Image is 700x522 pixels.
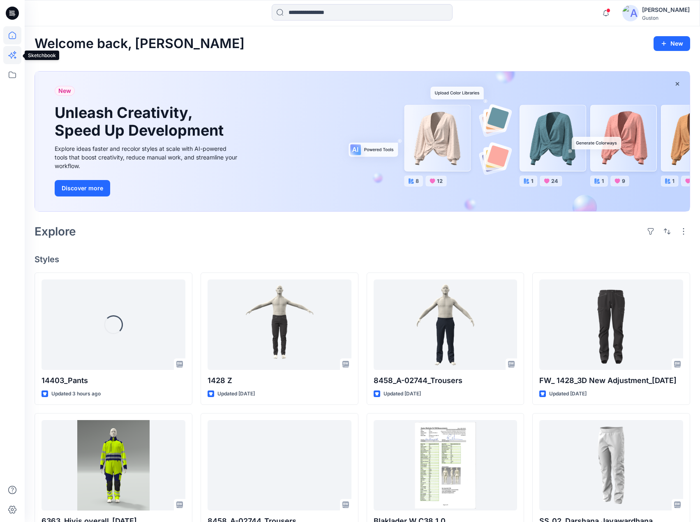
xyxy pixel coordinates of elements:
p: 1428 Z [208,375,351,386]
a: Blaklader W C38 1.0 [374,420,517,510]
div: Guston [642,15,690,21]
img: avatar [622,5,639,21]
button: Discover more [55,180,110,196]
a: Discover more [55,180,240,196]
p: Updated 3 hours ago [51,390,101,398]
p: 8458_A-02744_Trousers [374,375,517,386]
a: FW_ 1428_3D New Adjustment_09-09-2025 [539,279,683,370]
h4: Styles [35,254,690,264]
div: [PERSON_NAME] [642,5,690,15]
span: New [58,86,71,96]
p: FW_ 1428_3D New Adjustment_[DATE] [539,375,683,386]
button: New [654,36,690,51]
p: 14403_Pants [42,375,185,386]
p: Updated [DATE] [549,390,587,398]
a: 6363_Hivis overall_01-09-2025 [42,420,185,510]
a: 8458_A-02744_Trousers [374,279,517,370]
p: Updated [DATE] [217,390,255,398]
h2: Explore [35,225,76,238]
a: SS_02_Darshana Jayawardhana [539,420,683,510]
h2: Welcome back, [PERSON_NAME] [35,36,245,51]
div: Explore ideas faster and recolor styles at scale with AI-powered tools that boost creativity, red... [55,144,240,170]
a: 1428 Z [208,279,351,370]
p: Updated [DATE] [383,390,421,398]
a: 8458_A-02744_Trousers [208,420,351,510]
h1: Unleash Creativity, Speed Up Development [55,104,227,139]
